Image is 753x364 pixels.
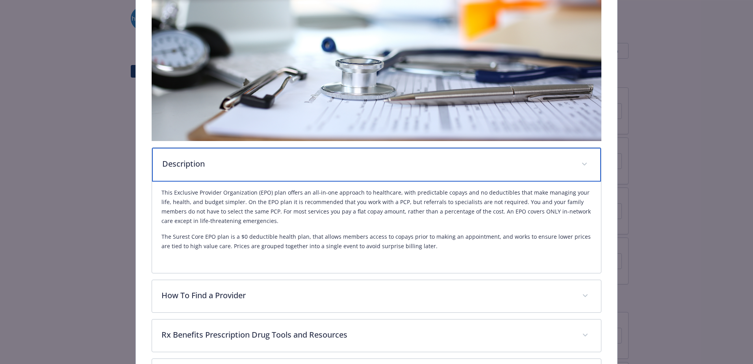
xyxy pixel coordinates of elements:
p: How To Find a Provider [161,290,573,301]
p: Description [162,158,572,170]
div: Description [152,148,601,182]
div: Rx Benefits Prescription Drug Tools and Resources [152,319,601,352]
p: This Exclusive Provider Organization (EPO) plan offers an all-in-one approach to healthcare, with... [161,188,592,226]
p: The Surest Core EPO plan is a $0 deductible health plan, that allows members access to copays pri... [161,232,592,251]
div: Description [152,182,601,273]
p: Rx Benefits Prescription Drug Tools and Resources [161,329,573,341]
div: How To Find a Provider [152,280,601,312]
